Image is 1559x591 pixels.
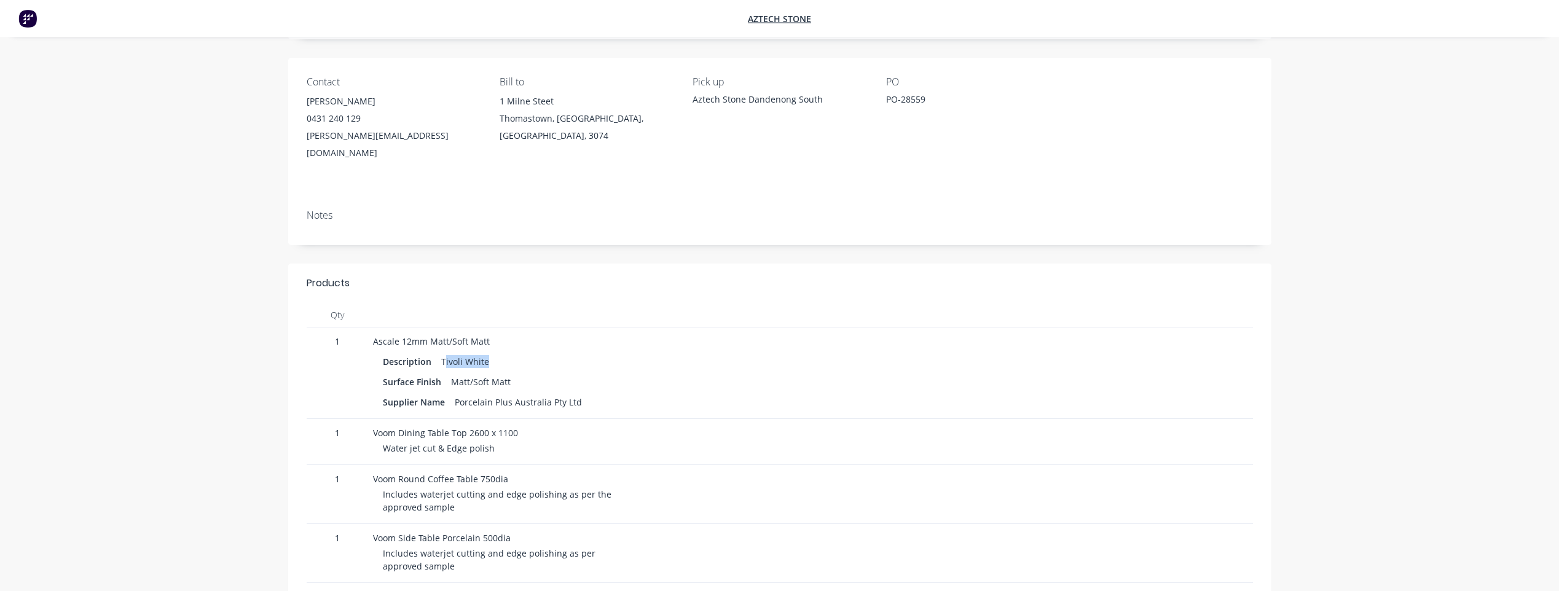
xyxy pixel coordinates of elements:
div: Tivoli White [436,353,494,370]
div: Pick up [693,76,866,88]
div: 0431 240 129 [307,110,480,127]
div: Description [383,353,436,370]
div: [PERSON_NAME]0431 240 129[PERSON_NAME][EMAIL_ADDRESS][DOMAIN_NAME] [307,93,480,162]
span: Includes waterjet cutting and edge polishing as per the approved sample [383,488,611,513]
span: Ascale 12mm Matt/Soft Matt [373,335,490,347]
div: [PERSON_NAME] [307,93,480,110]
div: [PERSON_NAME][EMAIL_ADDRESS][DOMAIN_NAME] [307,127,480,162]
div: Qty [307,303,368,327]
div: Products [307,276,350,291]
div: Notes [307,209,1253,221]
span: Includes waterjet cutting and edge polishing as per approved sample [383,547,595,572]
span: Voom Side Table Porcelain 500dia [373,532,511,544]
span: 1 [312,426,363,439]
div: PO [886,76,1059,88]
span: 1 [312,472,363,485]
div: Supplier Name [383,393,450,411]
div: Contact [307,76,480,88]
span: Voom Dining Table Top 2600 x 1100 [373,427,518,439]
div: 1 Milne Steet [500,93,673,110]
div: Thomastown, [GEOGRAPHIC_DATA], [GEOGRAPHIC_DATA], 3074 [500,110,673,144]
div: Porcelain Plus Australia Pty Ltd [450,393,587,411]
div: PO-28559 [886,93,1040,110]
div: Aztech Stone Dandenong South [693,93,866,106]
span: Water jet cut & Edge polish [383,442,495,454]
div: Surface Finish [383,373,446,391]
span: 1 [312,531,363,544]
img: Factory [18,9,37,28]
div: 1 Milne SteetThomastown, [GEOGRAPHIC_DATA], [GEOGRAPHIC_DATA], 3074 [500,93,673,144]
span: Voom Round Coffee Table 750dia [373,473,508,485]
div: Bill to [500,76,673,88]
a: Aztech Stone [748,13,811,25]
div: Matt/Soft Matt [446,373,516,391]
span: 1 [312,335,363,348]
